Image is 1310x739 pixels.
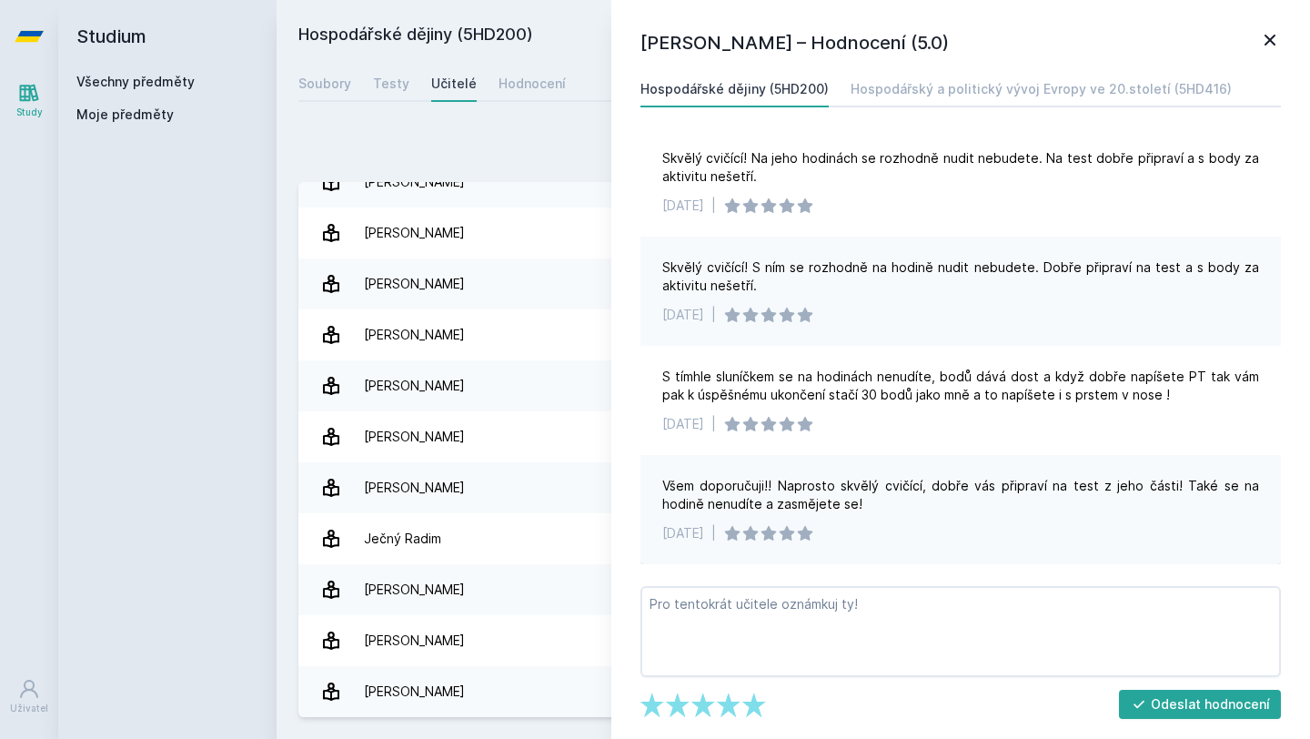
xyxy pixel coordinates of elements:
a: Ječný Radim 1 hodnocení 5.0 [298,513,1288,564]
a: [PERSON_NAME] 4 hodnocení 4.8 [298,666,1288,717]
div: [PERSON_NAME] [364,368,465,404]
div: [PERSON_NAME] [364,164,465,200]
a: [PERSON_NAME] 1 hodnocení 5.0 [298,360,1288,411]
div: Skvělý cvičící! S ním se rozhodně na hodině nudit nebudete. Dobře připraví na test a s body za ak... [662,258,1259,295]
div: Všem doporučuji!! Naprosto skvělý cvičící, dobře vás připraví na test z jeho části! Také se na ho... [662,477,1259,513]
div: [PERSON_NAME] [364,266,465,302]
a: Testy [373,66,409,102]
div: [DATE] [662,197,704,215]
a: [PERSON_NAME] 6 hodnocení 3.8 [298,258,1288,309]
div: S tímhle sluníčkem se na hodinách nenudíte, bodů dává dost a když dobře napíšete PT tak vám pak k... [662,368,1259,404]
a: [PERSON_NAME] 4 hodnocení 5.0 [298,208,1288,258]
div: [PERSON_NAME] [364,572,465,608]
h2: Hospodářské dějiny (5HD200) [298,22,1084,51]
a: [PERSON_NAME] 5 hodnocení 4.4 [298,462,1288,513]
div: [PERSON_NAME] [364,623,465,659]
div: [PERSON_NAME] [364,470,465,506]
div: Učitelé [431,75,477,93]
a: Učitelé [431,66,477,102]
div: Soubory [298,75,351,93]
a: Soubory [298,66,351,102]
a: [PERSON_NAME] 1 hodnocení 5.0 [298,411,1288,462]
div: [DATE] [662,524,704,542]
a: Study [4,73,55,128]
div: [PERSON_NAME] [364,317,465,353]
a: Všechny předměty [76,74,195,89]
div: Skvělý cvičící! Na jeho hodinách se rozhodně nudit nebudete. Na test dobře připraví a s body za a... [662,149,1259,186]
div: Uživatel [10,702,48,715]
div: Hodnocení [499,75,566,93]
a: Hodnocení [499,66,566,102]
div: [DATE] [662,306,704,324]
div: Study [16,106,43,119]
div: [PERSON_NAME] [364,419,465,455]
a: [PERSON_NAME] 1 hodnocení 5.0 [298,309,1288,360]
div: | [711,415,716,433]
div: [DATE] [662,415,704,433]
div: | [711,306,716,324]
div: [PERSON_NAME] [364,673,465,710]
a: [PERSON_NAME] 1 hodnocení 5.0 [298,615,1288,666]
span: Moje předměty [76,106,174,124]
div: | [711,524,716,542]
div: Testy [373,75,409,93]
div: Ječný Radim [364,521,441,557]
div: | [711,197,716,215]
div: [PERSON_NAME] [364,215,465,251]
a: Uživatel [4,669,55,724]
a: [PERSON_NAME] 2 hodnocení 5.0 [298,564,1288,615]
button: Odeslat hodnocení [1119,690,1282,719]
